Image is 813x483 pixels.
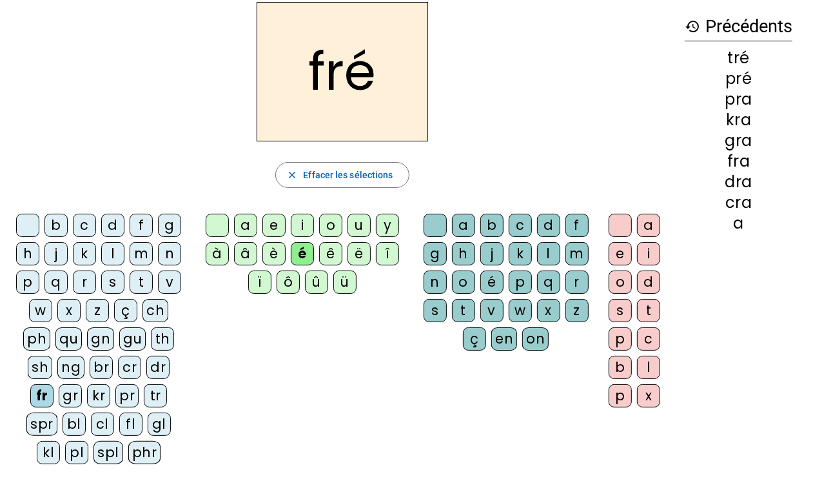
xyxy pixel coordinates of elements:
div: spl [93,441,123,464]
div: g [424,242,447,265]
div: bl [63,413,86,436]
div: f [565,214,589,237]
div: ë [348,242,371,265]
div: w [509,299,532,322]
div: phr [128,441,161,464]
div: î [376,242,399,265]
div: e [609,242,632,265]
div: f [130,214,153,237]
div: gu [119,327,146,351]
div: t [130,271,153,294]
div: a [452,214,475,237]
mat-icon: close [286,169,298,181]
div: j [480,242,504,265]
div: û [305,271,328,294]
div: g [158,214,181,237]
div: o [319,214,342,237]
div: kr [87,384,110,407]
div: ç [114,299,137,322]
button: Effacer les sélections [275,162,409,188]
div: s [101,271,124,294]
mat-icon: history [685,19,700,34]
div: l [537,242,560,265]
div: cr [118,356,141,379]
div: gn [87,327,114,351]
div: q [44,271,68,294]
div: ng [57,356,84,379]
div: dr [146,356,170,379]
div: p [609,384,632,407]
div: s [424,299,447,322]
div: gr [59,384,82,407]
div: e [262,214,286,237]
div: k [509,242,532,265]
div: t [452,299,475,322]
div: tr [144,384,167,407]
div: z [565,299,589,322]
div: cra [685,195,792,211]
div: d [101,214,124,237]
div: sh [28,356,52,379]
div: ch [142,299,168,322]
div: spr [26,413,57,436]
div: qu [55,327,82,351]
div: m [130,242,153,265]
div: â [234,242,257,265]
div: on [522,327,549,351]
div: p [509,271,532,294]
div: ç [463,327,486,351]
div: h [16,242,39,265]
div: cl [91,413,114,436]
div: th [151,327,174,351]
div: tré [685,50,792,66]
div: a [685,216,792,231]
div: ü [333,271,357,294]
h2: fré [257,2,428,141]
div: r [73,271,96,294]
div: v [158,271,181,294]
div: a [637,214,660,237]
span: Effacer les sélections [303,167,393,183]
div: gl [148,413,171,436]
div: kl [37,441,60,464]
div: é [480,271,504,294]
div: y [376,214,399,237]
div: w [29,299,52,322]
div: p [609,327,632,351]
div: pré [685,71,792,87]
div: j [44,242,68,265]
div: fr [30,384,54,407]
div: c [73,214,96,237]
div: k [73,242,96,265]
div: i [637,242,660,265]
div: en [491,327,517,351]
div: u [348,214,371,237]
div: b [44,214,68,237]
div: p [16,271,39,294]
div: pl [65,441,88,464]
div: dra [685,174,792,190]
div: r [565,271,589,294]
div: x [537,299,560,322]
div: t [637,299,660,322]
div: fra [685,154,792,169]
div: ô [277,271,300,294]
div: z [86,299,109,322]
div: gra [685,133,792,149]
div: c [637,327,660,351]
div: x [57,299,81,322]
div: ph [23,327,50,351]
div: pr [115,384,139,407]
div: ï [248,271,271,294]
div: à [206,242,229,265]
div: s [609,299,632,322]
div: m [565,242,589,265]
div: n [158,242,181,265]
div: è [262,242,286,265]
div: d [537,214,560,237]
div: v [480,299,504,322]
div: é [291,242,314,265]
div: kra [685,112,792,128]
div: br [90,356,113,379]
div: l [101,242,124,265]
